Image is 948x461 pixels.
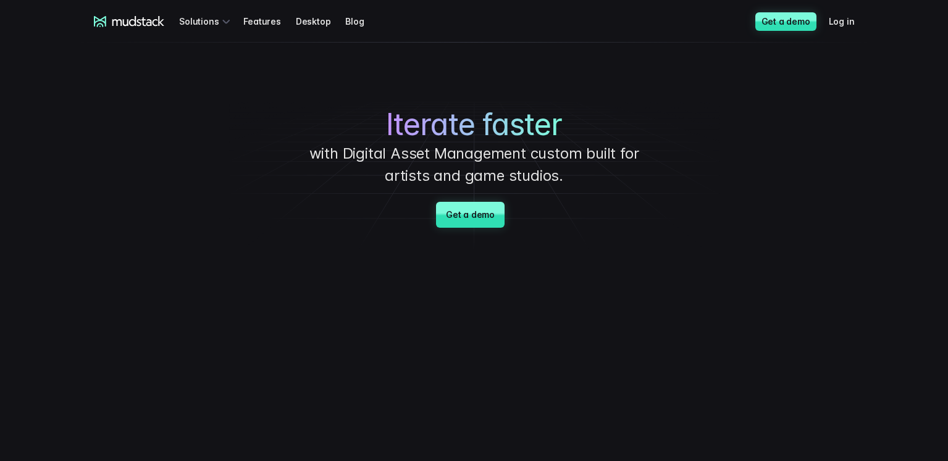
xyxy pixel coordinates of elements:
a: Get a demo [436,202,505,228]
a: Blog [345,10,379,33]
a: Desktop [296,10,346,33]
a: Log in [829,10,870,33]
a: Get a demo [755,12,816,31]
div: Solutions [179,10,233,33]
span: Iterate faster [386,107,562,143]
p: with Digital Asset Management custom built for artists and game studios. [289,143,660,187]
a: Features [243,10,295,33]
a: mudstack logo [94,16,165,27]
